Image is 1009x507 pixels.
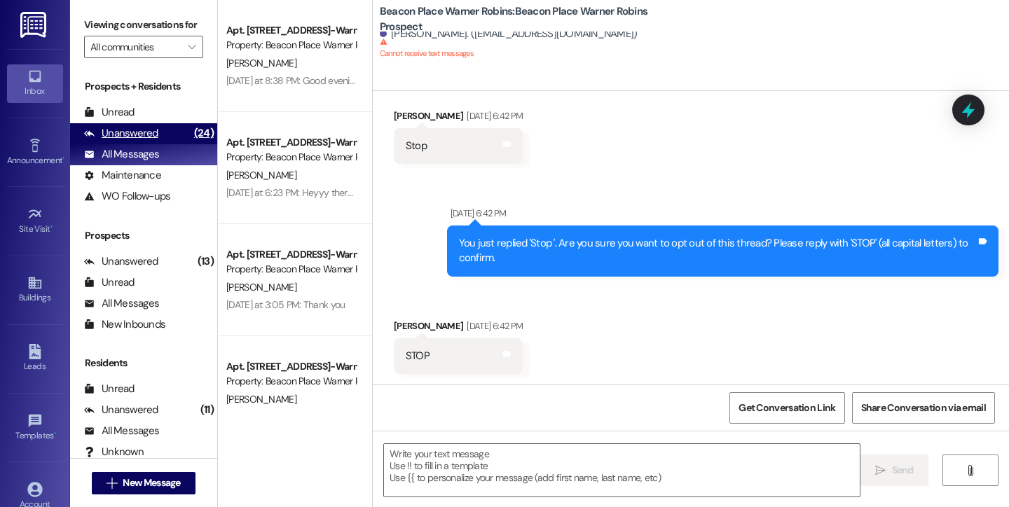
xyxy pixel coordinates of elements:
[92,472,195,494] button: New Message
[406,349,430,363] div: STOP
[226,298,345,311] div: [DATE] at 3:05 PM: Thank you
[394,109,523,128] div: [PERSON_NAME]
[226,38,356,53] div: Property: Beacon Place Warner Robins
[54,429,56,438] span: •
[226,74,971,87] div: [DATE] at 8:38 PM: Good evening [PERSON_NAME]. I was thinking about having some coworkers over th...
[70,356,217,370] div: Residents
[20,12,49,38] img: ResiDesk Logo
[50,222,53,232] span: •
[447,206,507,221] div: [DATE] 6:42 PM
[7,202,63,240] a: Site Visit •
[463,109,523,123] div: [DATE] 6:42 PM
[194,251,217,272] div: (13)
[191,123,217,144] div: (24)
[226,57,296,69] span: [PERSON_NAME]
[729,392,844,424] button: Get Conversation Link
[84,382,135,396] div: Unread
[84,445,144,459] div: Unknown
[123,475,180,490] span: New Message
[226,186,466,199] div: [DATE] at 6:23 PM: Heyyy there!!! Ok. Understood. Thanks!!!
[188,41,195,53] i: 
[463,319,523,333] div: [DATE] 6:42 PM
[459,236,976,266] div: You just replied 'Stop '. Are you sure you want to opt out of this thread? Please reply with 'STO...
[739,401,835,415] span: Get Conversation Link
[226,135,356,150] div: Apt. [STREET_ADDRESS]-Warner Robins, LLC
[226,150,356,165] div: Property: Beacon Place Warner Robins
[84,189,170,204] div: WO Follow-ups
[861,401,986,415] span: Share Conversation via email
[84,317,165,332] div: New Inbounds
[965,465,975,476] i: 
[84,424,159,438] div: All Messages
[226,23,356,38] div: Apt. [STREET_ADDRESS]-Warner Robins, LLC
[226,169,296,181] span: [PERSON_NAME]
[860,454,928,486] button: Send
[84,403,158,417] div: Unanswered
[226,262,356,277] div: Property: Beacon Place Warner Robins
[380,27,638,41] div: [PERSON_NAME]. ([EMAIL_ADDRESS][DOMAIN_NAME])
[7,271,63,309] a: Buildings
[107,478,117,489] i: 
[892,463,914,478] span: Send
[197,399,217,421] div: (11)
[70,79,217,94] div: Prospects + Residents
[7,64,63,102] a: Inbox
[406,139,427,153] div: Stop
[380,4,660,34] b: Beacon Place Warner Robins: Beacon Place Warner Robins Prospect
[875,465,886,476] i: 
[7,340,63,377] a: Leads
[226,374,356,389] div: Property: Beacon Place Warner Robins
[84,14,203,36] label: Viewing conversations for
[852,392,995,424] button: Share Conversation via email
[90,36,181,58] input: All communities
[62,153,64,163] span: •
[380,38,474,58] sup: Cannot receive text messages
[226,281,296,293] span: [PERSON_NAME]
[84,275,135,290] div: Unread
[84,147,159,162] div: All Messages
[84,105,135,120] div: Unread
[84,296,159,311] div: All Messages
[394,319,523,338] div: [PERSON_NAME]
[70,228,217,243] div: Prospects
[226,359,356,374] div: Apt. [STREET_ADDRESS]-Warner Robins, LLC
[7,409,63,447] a: Templates •
[84,168,161,183] div: Maintenance
[226,247,356,262] div: Apt. [STREET_ADDRESS]-Warner Robins, LLC
[226,393,296,405] span: [PERSON_NAME]
[84,254,158,269] div: Unanswered
[84,126,158,141] div: Unanswered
